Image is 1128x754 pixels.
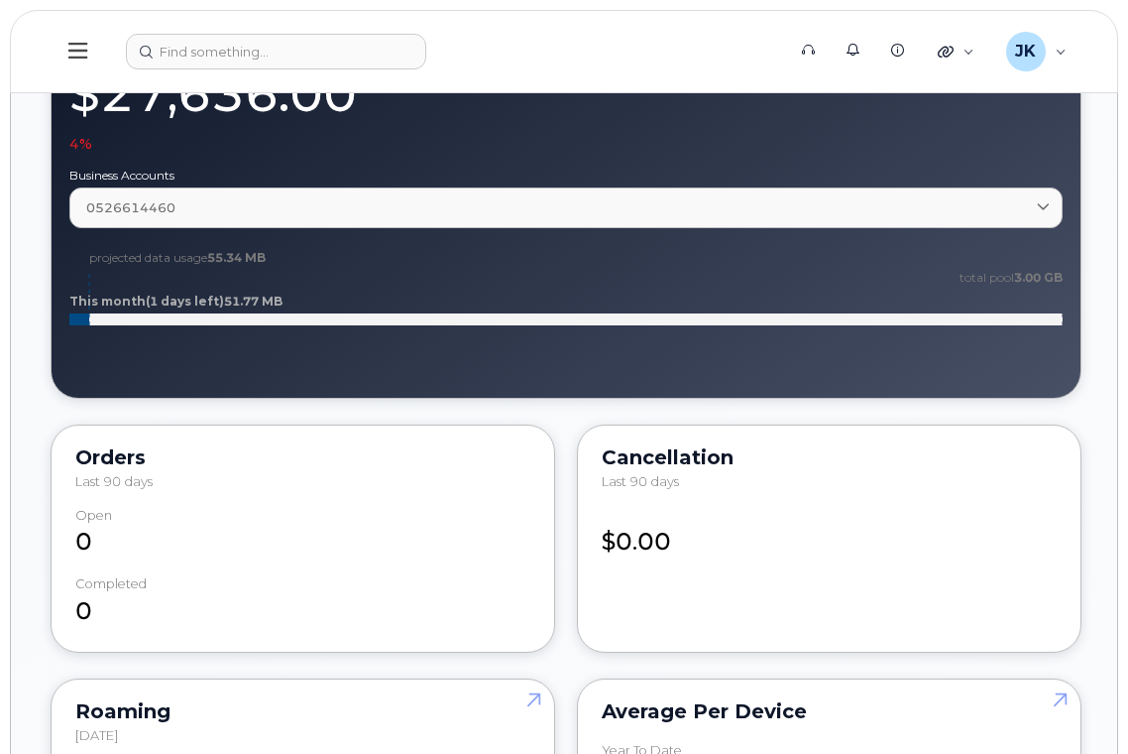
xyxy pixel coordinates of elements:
tspan: This month [69,294,146,309]
div: Jayson Kralkay [992,32,1080,71]
span: 4% [69,134,92,154]
input: Find something... [126,34,426,69]
tspan: (1 days left) [146,294,224,309]
tspan: 51.77 MB [224,294,282,309]
div: Average per Device [602,703,1057,719]
text: total pool [959,270,1063,285]
span: [DATE] [75,727,118,743]
span: Last 90 days [75,473,153,489]
div: $0.00 [602,508,1057,560]
div: 0 [75,508,530,560]
span: JK [1015,40,1036,63]
tspan: 3.00 GB [1014,270,1063,285]
div: completed [75,576,147,591]
div: Open [75,508,112,523]
span: Last 90 days [602,473,679,489]
div: Cancellation [602,449,1057,465]
a: 0526614460 [69,188,1063,228]
text: projected data usage [89,250,266,265]
div: $27,636.00 [69,55,1063,154]
label: Business Accounts [69,170,1063,182]
div: Roaming [75,703,530,719]
div: 0 [75,576,530,628]
div: Orders [75,449,530,465]
span: 0526614460 [86,198,175,217]
div: Quicklinks [924,32,988,71]
tspan: 55.34 MB [207,250,266,265]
